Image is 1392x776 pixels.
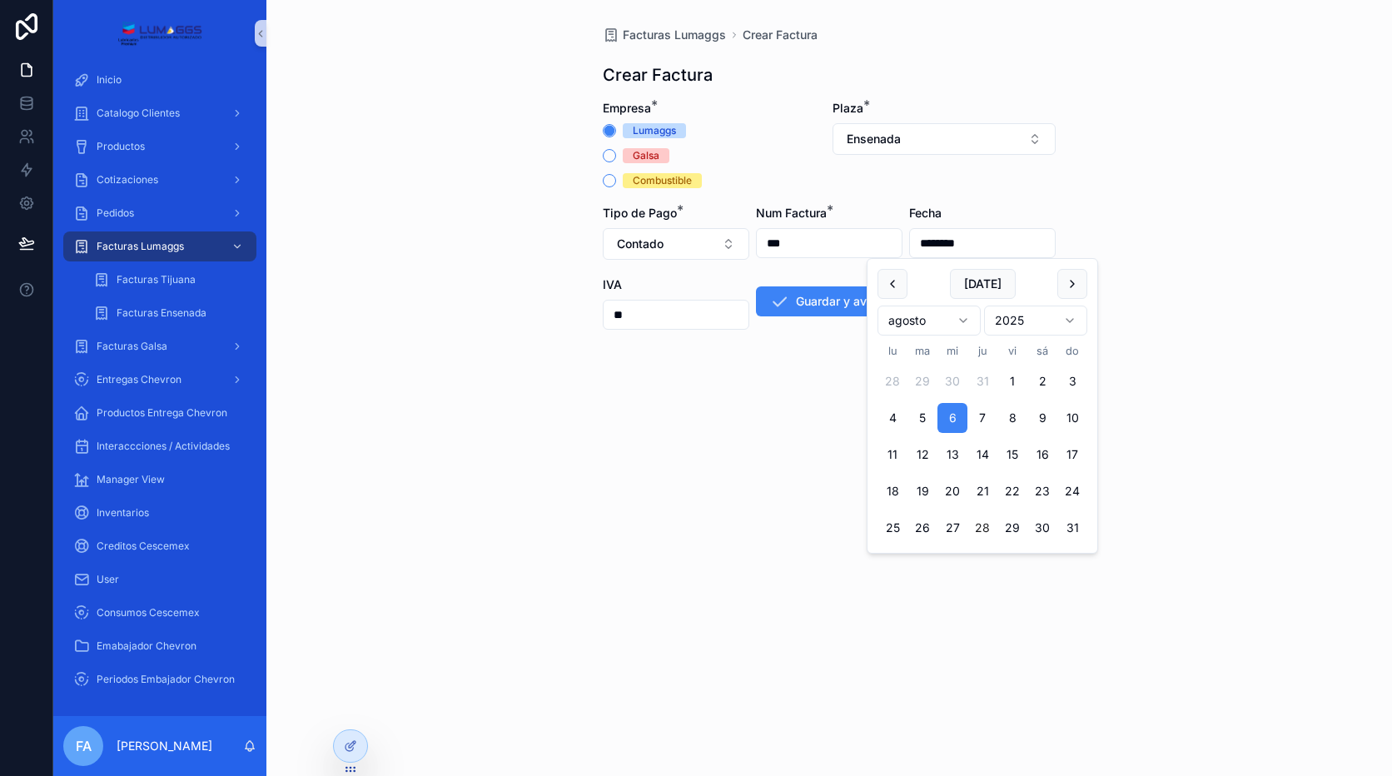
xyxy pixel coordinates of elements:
[937,403,967,433] button: miércoles, 6 de agosto de 2025, selected
[97,573,119,586] span: User
[63,465,256,495] a: Manager View
[967,440,997,470] button: jueves, 14 de agosto de 2025
[967,513,997,543] button: Today, jueves, 28 de agosto de 2025
[97,606,200,619] span: Consumos Cescemex
[1027,366,1057,396] button: sábado, 2 de agosto de 2025
[63,231,256,261] a: Facturas Lumaggs
[63,431,256,461] a: Interaccciones / Actividades
[63,98,256,128] a: Catalogo Clientes
[967,403,997,433] button: jueves, 7 de agosto de 2025
[1027,513,1057,543] button: sábado, 30 de agosto de 2025
[97,506,149,520] span: Inventarios
[877,513,907,543] button: lunes, 25 de agosto de 2025
[633,148,659,163] div: Galsa
[877,366,907,396] button: lunes, 28 de julio de 2025
[63,198,256,228] a: Pedidos
[633,123,676,138] div: Lumaggs
[63,331,256,361] a: Facturas Galsa
[603,101,651,115] span: Empresa
[1057,366,1087,396] button: domingo, 3 de agosto de 2025
[63,132,256,162] a: Productos
[97,73,122,87] span: Inicio
[877,476,907,506] button: lunes, 18 de agosto de 2025
[1057,403,1087,433] button: domingo, 10 de agosto de 2025
[937,513,967,543] button: miércoles, 27 de agosto de 2025
[97,473,165,486] span: Manager View
[603,277,622,291] span: IVA
[997,366,1027,396] button: viernes, 1 de agosto de 2025
[1027,476,1057,506] button: sábado, 23 de agosto de 2025
[833,101,863,115] span: Plaza
[833,123,1056,155] button: Select Button
[117,20,201,47] img: App logo
[63,365,256,395] a: Entregas Chevron
[97,340,167,353] span: Facturas Galsa
[950,269,1016,299] button: [DATE]
[63,565,256,594] a: User
[63,498,256,528] a: Inventarios
[97,206,134,220] span: Pedidos
[63,664,256,694] a: Periodos Embajador Chevron
[967,366,997,396] button: jueves, 31 de julio de 2025
[633,173,692,188] div: Combustible
[997,513,1027,543] button: viernes, 29 de agosto de 2025
[603,27,726,43] a: Facturas Lumaggs
[997,342,1027,360] th: viernes
[877,342,907,360] th: lunes
[97,639,196,653] span: Emabajador Chevron
[83,298,256,328] a: Facturas Ensenada
[76,736,92,756] span: FA
[1027,342,1057,360] th: sábado
[877,440,907,470] button: lunes, 11 de agosto de 2025
[907,440,937,470] button: martes, 12 de agosto de 2025
[117,738,212,754] p: [PERSON_NAME]
[937,476,967,506] button: miércoles, 20 de agosto de 2025
[97,406,227,420] span: Productos Entrega Chevron
[117,273,196,286] span: Facturas Tijuana
[97,440,230,453] span: Interaccciones / Actividades
[617,236,664,252] span: Contado
[1057,513,1087,543] button: domingo, 31 de agosto de 2025
[623,27,726,43] span: Facturas Lumaggs
[97,107,180,120] span: Catalogo Clientes
[937,366,967,396] button: miércoles, 30 de julio de 2025
[967,476,997,506] button: jueves, 21 de agosto de 2025
[909,206,942,220] span: Fecha
[97,140,145,153] span: Productos
[997,403,1027,433] button: viernes, 8 de agosto de 2025
[63,631,256,661] a: Emabajador Chevron
[937,342,967,360] th: miércoles
[877,342,1087,543] table: agosto 2025
[83,265,256,295] a: Facturas Tijuana
[1057,440,1087,470] button: domingo, 17 de agosto de 2025
[1027,440,1057,470] button: sábado, 16 de agosto de 2025
[743,27,818,43] a: Crear Factura
[997,476,1027,506] button: viernes, 22 de agosto de 2025
[937,440,967,470] button: miércoles, 13 de agosto de 2025
[1027,403,1057,433] button: sábado, 9 de agosto de 2025
[997,440,1027,470] button: viernes, 15 de agosto de 2025
[97,173,158,187] span: Cotizaciones
[97,373,181,386] span: Entregas Chevron
[63,165,256,195] a: Cotizaciones
[117,306,206,320] span: Facturas Ensenada
[63,398,256,428] a: Productos Entrega Chevron
[967,342,997,360] th: jueves
[1057,342,1087,360] th: domingo
[907,513,937,543] button: martes, 26 de agosto de 2025
[907,342,937,360] th: martes
[63,598,256,628] a: Consumos Cescemex
[97,540,190,553] span: Creditos Cescemex
[63,65,256,95] a: Inicio
[603,63,713,87] h1: Crear Factura
[847,131,901,147] span: Ensenada
[53,67,266,716] div: scrollable content
[907,476,937,506] button: martes, 19 de agosto de 2025
[877,403,907,433] button: lunes, 4 de agosto de 2025
[97,240,184,253] span: Facturas Lumaggs
[1057,476,1087,506] button: domingo, 24 de agosto de 2025
[603,228,749,260] button: Select Button
[907,366,937,396] button: martes, 29 de julio de 2025
[907,403,937,433] button: martes, 5 de agosto de 2025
